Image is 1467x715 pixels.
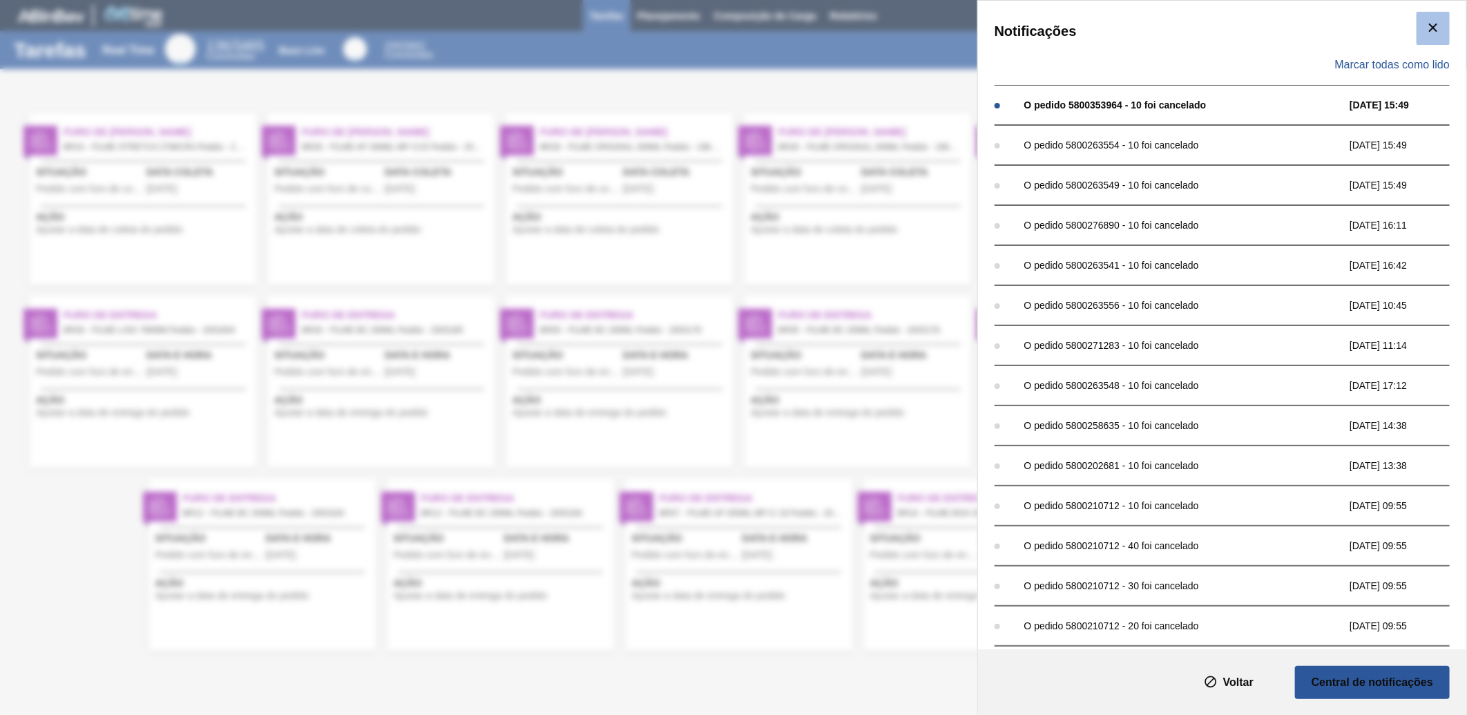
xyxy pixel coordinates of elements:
[1024,500,1343,511] div: O pedido 5800210712 - 10 foi cancelado
[1350,340,1464,351] span: [DATE] 11:14
[1024,260,1343,271] div: O pedido 5800263541 - 10 foi cancelado
[1350,580,1464,591] span: [DATE] 09:55
[1024,420,1343,431] div: O pedido 5800258635 - 10 foi cancelado
[1024,580,1343,591] div: O pedido 5800210712 - 30 foi cancelado
[1350,180,1464,191] span: [DATE] 15:49
[1024,540,1343,551] div: O pedido 5800210712 - 40 foi cancelado
[1350,300,1464,311] span: [DATE] 10:45
[1350,420,1464,431] span: [DATE] 14:38
[1350,260,1464,271] span: [DATE] 16:42
[1350,380,1464,391] span: [DATE] 17:12
[1350,500,1464,511] span: [DATE] 09:55
[1350,620,1464,631] span: [DATE] 09:55
[1024,140,1343,151] div: O pedido 5800263554 - 10 foi cancelado
[1350,99,1464,111] span: [DATE] 15:49
[1024,180,1343,191] div: O pedido 5800263549 - 10 foi cancelado
[1024,460,1343,471] div: O pedido 5800202681 - 10 foi cancelado
[1335,59,1450,71] span: Marcar todas como lido
[1350,140,1464,151] span: [DATE] 15:49
[1024,340,1343,351] div: O pedido 5800271283 - 10 foi cancelado
[1024,300,1343,311] div: O pedido 5800263556 - 10 foi cancelado
[1024,620,1343,631] div: O pedido 5800210712 - 20 foi cancelado
[1350,220,1464,231] span: [DATE] 16:11
[1024,380,1343,391] div: O pedido 5800263548 - 10 foi cancelado
[1024,220,1343,231] div: O pedido 5800276890 - 10 foi cancelado
[1350,540,1464,551] span: [DATE] 09:55
[1350,460,1464,471] span: [DATE] 13:38
[1024,99,1343,111] div: O pedido 5800353964 - 10 foi cancelado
